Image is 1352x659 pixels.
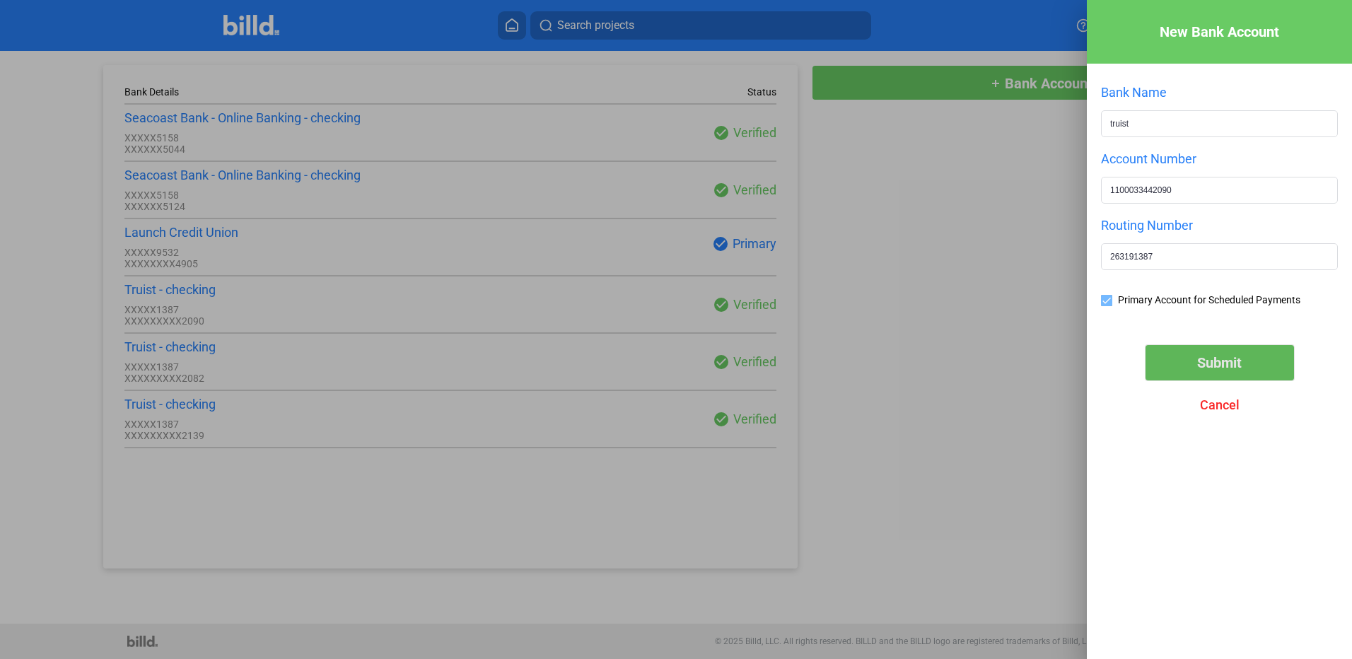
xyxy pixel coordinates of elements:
[1200,397,1240,412] span: Cancel
[1118,295,1300,305] span: Primary Account for Scheduled Payments
[1146,387,1294,423] button: Cancel
[1101,218,1338,233] div: Routing Number
[1101,151,1338,166] div: Account Number
[1101,85,1338,100] div: Bank Name
[1146,345,1294,380] button: Submit
[1197,354,1242,371] span: Submit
